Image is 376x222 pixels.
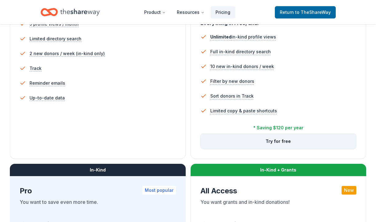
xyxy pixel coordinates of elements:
[201,134,356,149] button: Try for free
[20,198,176,216] div: You want to save even more time.
[210,34,232,39] span: Unlimited
[30,94,65,102] span: Up-to-date data
[30,79,65,87] span: Reminder emails
[30,50,105,57] span: 2 new donors / week (in-kind only)
[210,48,271,55] span: Full in-kind directory search
[191,164,366,176] div: In-Kind + Grants
[139,5,235,19] nav: Main
[30,65,42,72] span: Track
[275,6,336,18] a: Returnto TheShareWay
[172,6,209,18] button: Resources
[342,186,356,195] div: New
[210,107,277,115] span: Limited copy & paste shortcuts
[200,186,357,196] div: All Access
[210,34,276,39] span: in-kind profile views
[10,164,186,176] div: In-Kind
[210,92,254,100] span: Sort donors in Track
[210,78,254,85] span: Filter by new donors
[30,35,81,42] span: Limited directory search
[200,198,357,216] div: You want grants and in-kind donations!
[20,186,176,196] div: Pro
[253,124,303,131] div: * Saving $120 per year
[211,6,235,18] a: Pricing
[139,6,171,18] button: Product
[295,10,331,15] span: to TheShareWay
[210,63,274,70] span: 10 new in-kind donors / week
[280,9,331,16] span: Return
[41,5,100,19] a: Home
[142,186,176,195] div: Most popular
